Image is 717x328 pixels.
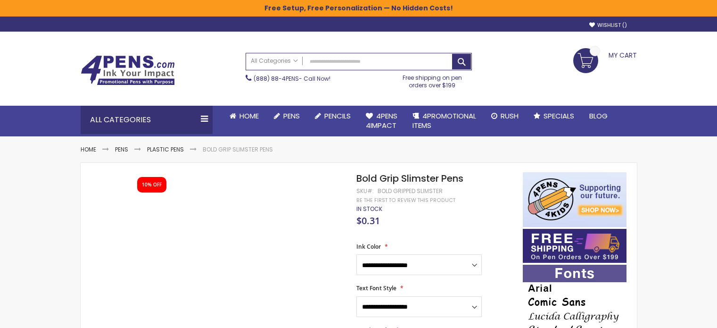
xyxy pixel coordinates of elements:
div: Free shipping on pen orders over $199 [393,70,472,89]
span: All Categories [251,57,298,65]
a: Pencils [307,106,358,126]
a: Rush [484,106,526,126]
img: Free shipping on orders over $199 [523,229,626,263]
strong: SKU [356,187,374,195]
span: Ink Color [356,243,381,251]
a: Specials [526,106,582,126]
a: Blog [582,106,615,126]
div: Bold Gripped Slimster [378,187,443,195]
span: Pens [283,111,300,121]
span: Blog [589,111,608,121]
a: Pens [266,106,307,126]
span: 4Pens 4impact [366,111,397,130]
a: Home [81,145,96,153]
a: Wishlist [589,22,627,29]
a: (888) 88-4PENS [254,75,299,83]
div: 10% OFF [142,182,162,188]
span: Rush [501,111,519,121]
a: All Categories [246,53,303,69]
div: All Categories [81,106,213,134]
li: Bold Grip Slimster Pens [203,146,273,153]
span: Specials [544,111,574,121]
a: Plastic Pens [147,145,184,153]
span: Pencils [324,111,351,121]
img: 4Pens Custom Pens and Promotional Products [81,55,175,85]
span: $0.31 [356,214,380,227]
a: 4PROMOTIONALITEMS [405,106,484,136]
span: Text Font Style [356,284,396,292]
a: 4Pens4impact [358,106,405,136]
div: Availability [356,205,382,213]
a: Home [222,106,266,126]
span: 4PROMOTIONAL ITEMS [412,111,476,130]
span: In stock [356,205,382,213]
a: Be the first to review this product [356,197,455,204]
span: Home [239,111,259,121]
img: 4pens 4 kids [523,172,626,227]
span: Bold Grip Slimster Pens [356,172,463,185]
span: - Call Now! [254,75,330,83]
a: Pens [115,145,128,153]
